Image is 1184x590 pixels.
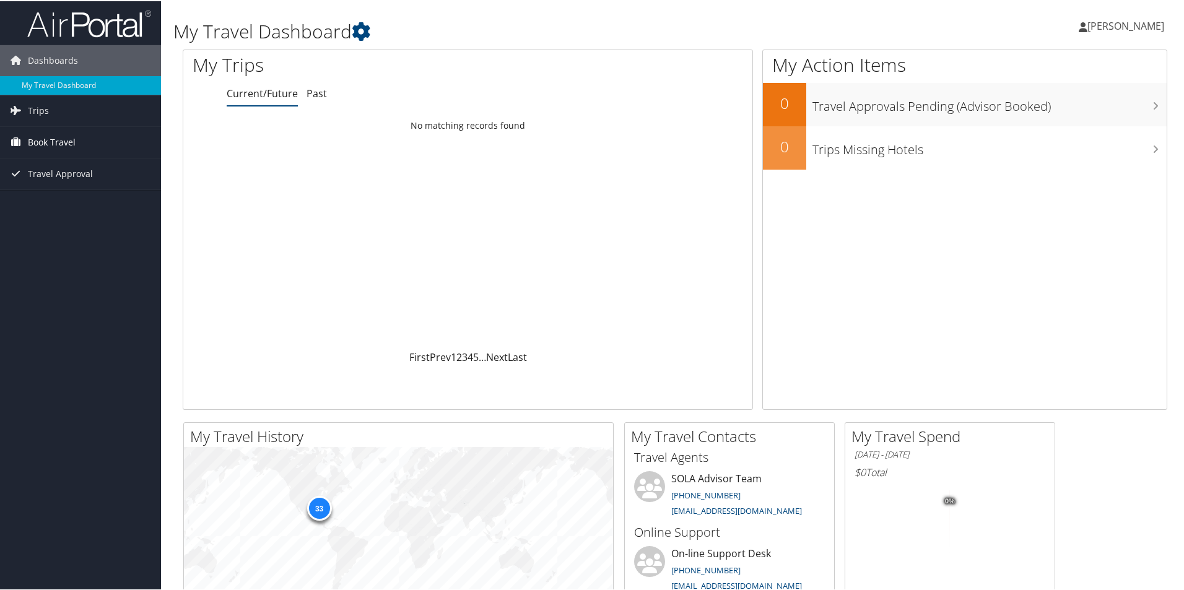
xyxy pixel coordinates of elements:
h1: My Trips [193,51,506,77]
span: … [479,349,486,363]
h3: Online Support [634,523,825,540]
span: $0 [855,464,866,478]
a: Current/Future [227,85,298,99]
td: No matching records found [183,113,752,136]
a: 3 [462,349,468,363]
a: [PHONE_NUMBER] [671,563,741,575]
img: airportal-logo.png [27,8,151,37]
span: Dashboards [28,44,78,75]
a: 0Trips Missing Hotels [763,125,1167,168]
h2: 0 [763,92,806,113]
h2: My Travel History [190,425,613,446]
h1: My Action Items [763,51,1167,77]
a: 4 [468,349,473,363]
h2: My Travel Contacts [631,425,834,446]
a: [EMAIL_ADDRESS][DOMAIN_NAME] [671,579,802,590]
a: 5 [473,349,479,363]
a: First [409,349,430,363]
h2: My Travel Spend [851,425,1055,446]
a: [PHONE_NUMBER] [671,488,741,500]
span: Travel Approval [28,157,93,188]
a: Last [508,349,527,363]
h6: [DATE] - [DATE] [855,448,1045,459]
span: Book Travel [28,126,76,157]
a: 0Travel Approvals Pending (Advisor Booked) [763,82,1167,125]
h3: Travel Agents [634,448,825,465]
a: 2 [456,349,462,363]
a: Next [486,349,508,363]
h1: My Travel Dashboard [173,17,842,43]
a: Past [307,85,327,99]
h2: 0 [763,135,806,156]
tspan: 0% [945,497,955,504]
a: Prev [430,349,451,363]
a: 1 [451,349,456,363]
a: [EMAIL_ADDRESS][DOMAIN_NAME] [671,504,802,515]
div: 33 [307,495,331,519]
span: Trips [28,94,49,125]
span: [PERSON_NAME] [1087,18,1164,32]
li: SOLA Advisor Team [628,470,831,521]
a: [PERSON_NAME] [1079,6,1177,43]
h3: Trips Missing Hotels [812,134,1167,157]
h3: Travel Approvals Pending (Advisor Booked) [812,90,1167,114]
h6: Total [855,464,1045,478]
